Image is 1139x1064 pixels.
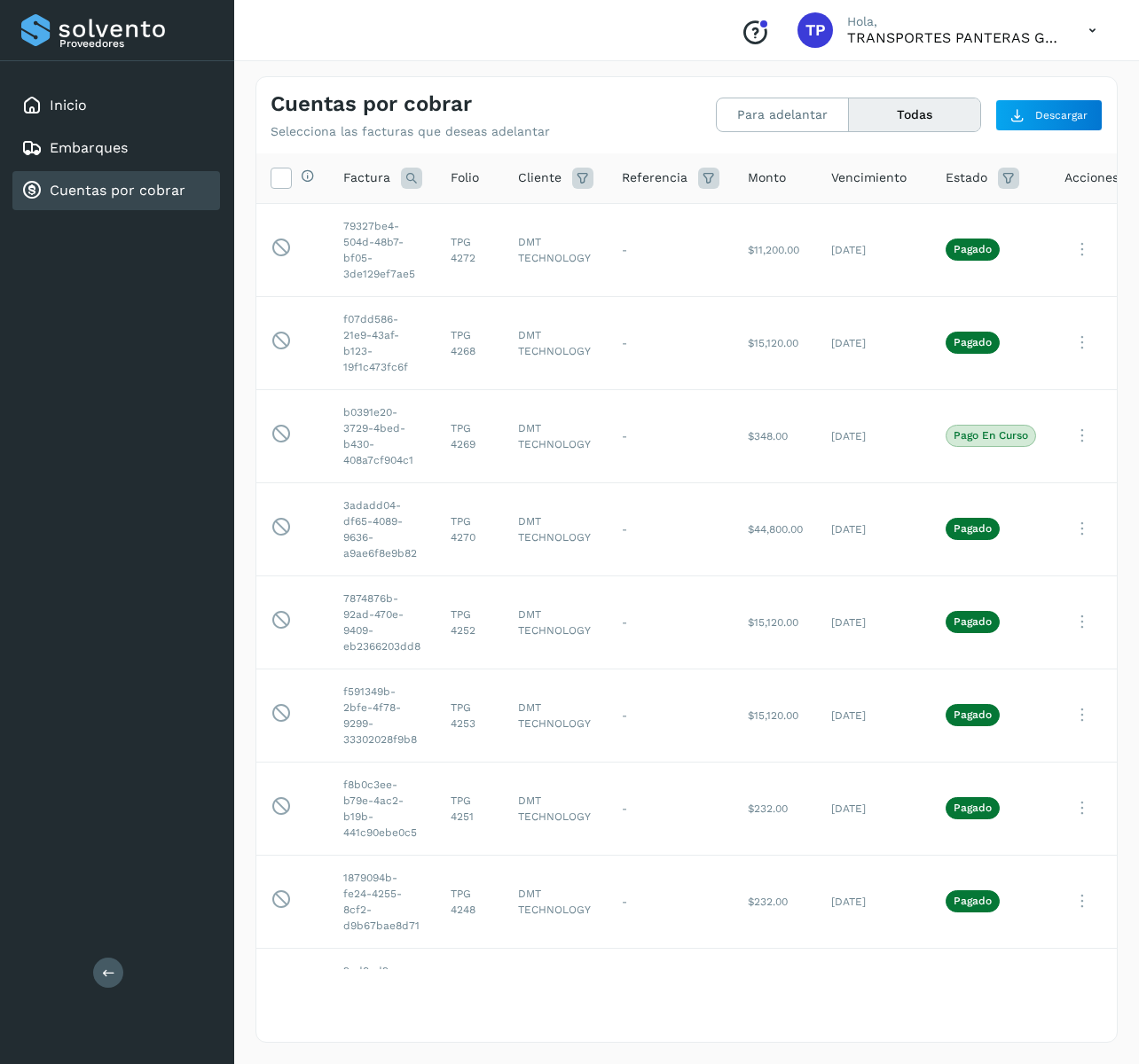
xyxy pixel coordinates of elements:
td: - [608,762,734,855]
td: [DATE] [817,948,931,1041]
td: 7874876b-92ad-470e-9409-eb2366203dd8 [329,575,436,669]
span: Monto [748,168,786,187]
td: TPG 4270 [436,482,504,575]
td: DMT TECHNOLOGY [504,669,608,762]
td: TPG 4253 [436,669,504,762]
div: Inicio [12,86,220,125]
td: $11,200.00 [734,948,817,1041]
td: [DATE] [817,762,931,855]
button: Para adelantar [717,98,849,131]
td: [DATE] [817,389,931,482]
div: Cuentas por cobrar [12,171,220,210]
td: - [608,855,734,948]
button: Descargar [995,99,1103,131]
td: $15,120.00 [734,669,817,762]
a: Inicio [50,97,87,113]
td: TPG 4248 [436,855,504,948]
td: $348.00 [734,389,817,482]
td: $232.00 [734,762,817,855]
td: DMT TECHNOLOGY [504,948,608,1041]
span: Cliente [518,168,562,187]
td: TPG 4251 [436,762,504,855]
td: - [608,203,734,296]
td: - [608,296,734,389]
span: Factura [343,168,390,187]
span: Referencia [622,168,687,187]
td: 2cd9ed2c-1353-40e9-bc7b-5fd395731503 [329,948,436,1041]
span: Folio [451,168,479,187]
p: Pagado [954,708,992,721]
span: Descargar [1035,107,1088,123]
a: Embarques [50,139,128,156]
td: DMT TECHNOLOGY [504,203,608,296]
td: - [608,948,734,1041]
td: [DATE] [817,855,931,948]
p: TRANSPORTES PANTERAS GAPO S.A. DE C.V. [847,29,1060,46]
td: - [608,669,734,762]
td: f07dd586-21e9-43af-b123-19f1c473fc6f [329,296,436,389]
td: $11,200.00 [734,203,817,296]
p: Pagado [954,243,992,255]
button: Todas [849,98,980,131]
p: Hola, [847,14,1060,29]
td: TPG 4252 [436,575,504,669]
td: DMT TECHNOLOGY [504,389,608,482]
td: [DATE] [817,669,931,762]
td: [DATE] [817,575,931,669]
p: Pagado [954,522,992,535]
div: Embarques [12,129,220,168]
span: Vencimiento [831,168,907,187]
p: Selecciona las facturas que deseas adelantar [271,124,550,139]
p: Pagado [954,802,992,814]
td: DMT TECHNOLOGY [504,482,608,575]
td: 3adadd04-df65-4089-9636-a9ae6f8e9b82 [329,482,436,575]
td: DMT TECHNOLOGY [504,575,608,669]
td: $232.00 [734,855,817,948]
td: f8b0c3ee-b79e-4ac2-b19b-441c90ebe0c5 [329,762,436,855]
h4: Cuentas por cobrar [271,91,472,117]
td: - [608,575,734,669]
span: Estado [946,168,987,187]
td: 79327be4-504d-48b7-bf05-3de129ef7ae5 [329,203,436,296]
td: TPG 4269 [436,389,504,482]
td: [DATE] [817,203,931,296]
td: $15,120.00 [734,575,817,669]
td: TPG 4268 [436,296,504,389]
td: TPG 4247 [436,948,504,1041]
td: [DATE] [817,482,931,575]
td: f591349b-2bfe-4f78-9299-33302028f9b8 [329,669,436,762]
p: Pagado [954,336,992,348]
td: DMT TECHNOLOGY [504,296,608,389]
td: $15,120.00 [734,296,817,389]
td: DMT TECHNOLOGY [504,762,608,855]
td: - [608,482,734,575]
span: Acciones [1064,168,1119,187]
p: Pagado [954,895,992,907]
td: TPG 4272 [436,203,504,296]
p: Proveedores [59,37,213,50]
td: [DATE] [817,296,931,389]
p: Pagado [954,615,992,628]
p: Pago en curso [954,429,1028,442]
td: DMT TECHNOLOGY [504,855,608,948]
td: 1879094b-fe24-4255-8cf2-d9b67bae8d71 [329,855,436,948]
td: $44,800.00 [734,482,817,575]
td: b0391e20-3729-4bed-b430-408a7cf904c1 [329,389,436,482]
td: - [608,389,734,482]
a: Cuentas por cobrar [50,182,185,199]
